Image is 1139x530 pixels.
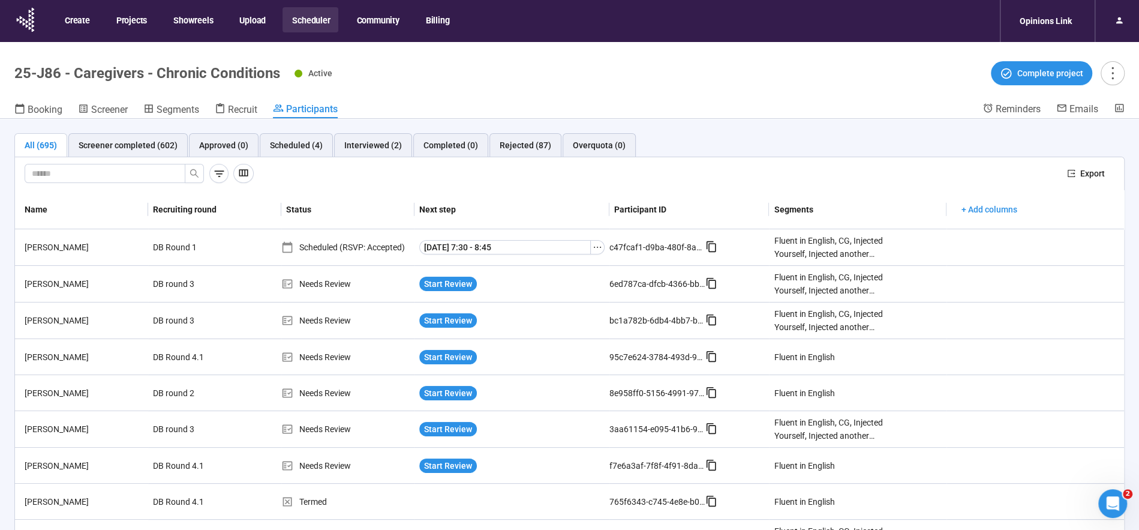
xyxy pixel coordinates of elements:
[774,459,834,472] div: Fluent in English
[148,273,238,295] div: DB round 3
[270,139,323,152] div: Scheduled (4)
[774,351,834,364] div: Fluent in English
[148,346,238,369] div: DB Round 4.1
[609,241,705,254] div: c47fcaf1-d9ba-480f-8a7f-da302adcd73b
[414,190,609,229] th: Next step
[1057,164,1114,183] button: exportExport
[281,495,414,508] div: Termed
[20,459,148,472] div: [PERSON_NAME]
[1017,67,1083,80] span: Complete project
[424,459,472,472] span: Start Review
[28,104,62,115] span: Booking
[1101,61,1125,85] button: more
[281,241,414,254] div: Scheduled (RSVP: Accepted)
[20,277,148,291] div: [PERSON_NAME]
[982,103,1041,117] a: Reminders
[996,103,1041,115] span: Reminders
[961,203,1017,216] span: + Add columns
[281,277,414,291] div: Needs Review
[1056,103,1098,117] a: Emails
[185,164,204,183] button: search
[419,240,591,254] button: [DATE] 7:30 - 8:45
[1123,489,1132,499] span: 2
[20,423,148,436] div: [PERSON_NAME]
[230,7,274,32] button: Upload
[148,454,238,477] div: DB Round 4.1
[20,241,148,254] div: [PERSON_NAME]
[423,139,478,152] div: Completed (0)
[148,309,238,332] div: DB round 3
[774,271,884,297] div: Fluent in English, CG, Injected Yourself, Injected another person, Injected an animal
[148,236,238,259] div: DB Round 1
[500,139,551,152] div: Rejected (87)
[774,495,834,508] div: Fluent in English
[593,242,602,252] span: ellipsis
[424,241,491,254] span: [DATE] 7:30 - 8:45
[991,61,1092,85] button: Complete project
[281,459,414,472] div: Needs Review
[20,387,148,400] div: [PERSON_NAME]
[20,351,148,364] div: [PERSON_NAME]
[609,459,705,472] div: f7e6a3af-7f8f-4f91-8daa-450c85a254c6
[79,139,178,152] div: Screener completed (602)
[283,7,338,32] button: Scheduler
[609,277,705,291] div: 6ed787ca-dfcb-4366-bb98-69de7a31b1c3
[14,65,280,82] h1: 25-J86 - Caregivers - Chronic Conditions
[157,104,199,115] span: Segments
[286,103,338,115] span: Participants
[609,495,705,508] div: 765f6343-c745-4e8e-b04f-3abdae3c5617
[774,387,834,400] div: Fluent in English
[25,139,57,152] div: All (695)
[344,139,402,152] div: Interviewed (2)
[148,190,281,229] th: Recruiting round
[281,423,414,436] div: Needs Review
[190,169,199,178] span: search
[281,351,414,364] div: Needs Review
[107,7,155,32] button: Projects
[424,387,472,400] span: Start Review
[1067,169,1075,178] span: export
[1012,10,1079,32] div: Opinions Link
[281,190,414,229] th: Status
[78,103,128,118] a: Screener
[273,103,338,118] a: Participants
[419,386,477,400] button: Start Review
[15,190,148,229] th: Name
[609,314,705,327] div: bc1a782b-6db4-4bb7-bb2b-d974d712a031
[424,314,472,327] span: Start Review
[609,190,769,229] th: Participant ID
[609,423,705,436] div: 3aa61154-e095-41b6-996b-ad32ba2616db
[573,139,626,152] div: Overquota (0)
[419,422,477,436] button: Start Review
[424,351,472,364] span: Start Review
[419,313,477,328] button: Start Review
[590,240,605,254] button: ellipsis
[609,387,705,400] div: 8e958ff0-5156-4991-978f-738f9cc86d1a
[1098,489,1127,518] iframe: Intercom live chat
[55,7,98,32] button: Create
[774,416,884,442] div: Fluent in English, CG, Injected Yourself, Injected another person
[148,382,238,405] div: DB round 2
[769,190,946,229] th: Segments
[416,7,458,32] button: Billing
[419,277,477,291] button: Start Review
[148,418,238,441] div: DB round 3
[199,139,248,152] div: Approved (0)
[308,68,332,78] span: Active
[20,314,148,327] div: [PERSON_NAME]
[424,423,472,436] span: Start Review
[20,495,148,508] div: [PERSON_NAME]
[1104,65,1120,81] span: more
[609,351,705,364] div: 95c7e624-3784-493d-90c7-97e72dae9bc5
[281,314,414,327] div: Needs Review
[419,459,477,473] button: Start Review
[228,104,257,115] span: Recruit
[1069,103,1098,115] span: Emails
[91,104,128,115] span: Screener
[281,387,414,400] div: Needs Review
[951,200,1026,219] button: + Add columns
[774,234,884,260] div: Fluent in English, CG, Injected Yourself, Injected another person
[1080,167,1105,180] span: Export
[347,7,407,32] button: Community
[14,103,62,118] a: Booking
